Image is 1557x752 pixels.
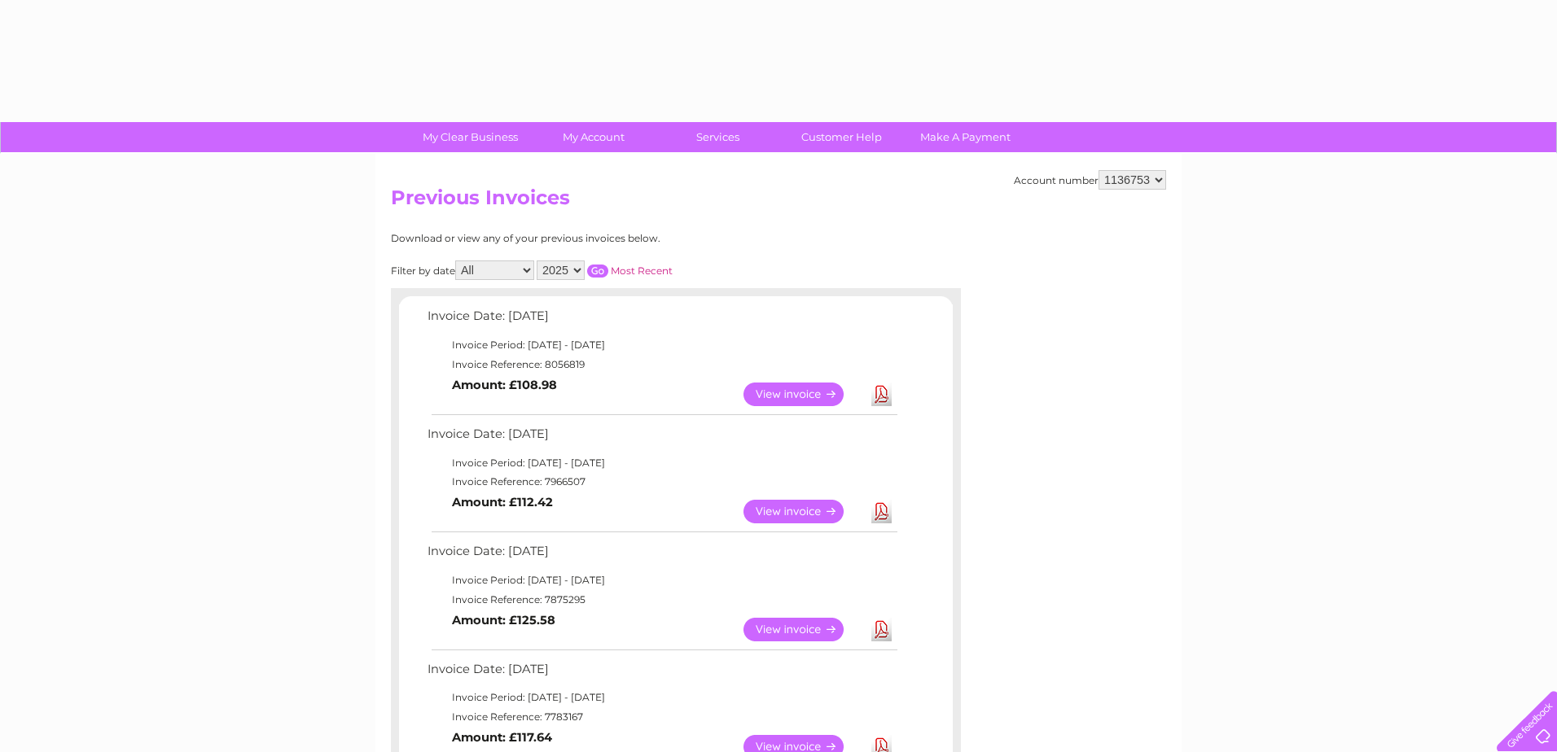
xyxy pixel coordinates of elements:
[452,730,552,745] b: Amount: £117.64
[527,122,661,152] a: My Account
[423,571,900,590] td: Invoice Period: [DATE] - [DATE]
[403,122,537,152] a: My Clear Business
[743,618,863,641] a: View
[743,500,863,523] a: View
[452,495,553,509] b: Amount: £112.42
[423,658,900,689] td: Invoice Date: [DATE]
[774,122,909,152] a: Customer Help
[611,265,673,277] a: Most Recent
[423,355,900,374] td: Invoice Reference: 8056819
[423,540,900,571] td: Invoice Date: [DATE]
[1014,170,1166,190] div: Account number
[423,305,900,335] td: Invoice Date: [DATE]
[898,122,1033,152] a: Make A Payment
[423,423,900,453] td: Invoice Date: [DATE]
[423,707,900,727] td: Invoice Reference: 7783167
[391,260,818,280] div: Filter by date
[871,500,892,523] a: Download
[871,618,892,641] a: Download
[391,233,818,244] div: Download or view any of your previous invoices below.
[423,688,900,707] td: Invoice Period: [DATE] - [DATE]
[651,122,785,152] a: Services
[871,383,892,406] a: Download
[423,335,900,355] td: Invoice Period: [DATE] - [DATE]
[423,472,900,492] td: Invoice Reference: 7966507
[743,383,863,406] a: View
[423,590,900,610] td: Invoice Reference: 7875295
[423,453,900,473] td: Invoice Period: [DATE] - [DATE]
[452,613,555,627] b: Amount: £125.58
[452,378,557,392] b: Amount: £108.98
[391,186,1166,217] h2: Previous Invoices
